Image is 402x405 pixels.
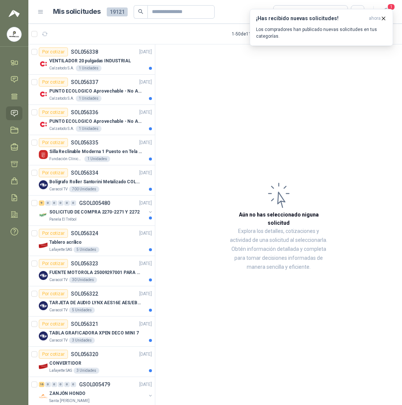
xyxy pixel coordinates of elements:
a: 16 0 0 0 0 0 GSOL005479[DATE] Company LogoZANJÓN HONDOSanta [PERSON_NAME] [39,380,153,404]
p: Tablero acrílico [49,239,82,246]
img: Company Logo [39,392,48,401]
p: GSOL005480 [79,200,110,206]
div: 0 [45,200,51,206]
p: GSOL005479 [79,382,110,387]
p: [DATE] [139,230,152,237]
p: Explora los detalles, cotizaciones y actividad de una solicitud al seleccionarla. Obtén informaci... [230,227,327,272]
p: FUENTE MOTOROLA 25009297001 PARA EP450 [49,269,142,276]
p: Panela El Trébol [49,216,77,222]
img: Company Logo [39,271,48,280]
div: Por cotizar [39,47,68,56]
img: Company Logo [7,27,21,41]
button: 1 [380,5,393,19]
img: Company Logo [39,180,48,189]
p: SOL056337 [71,80,98,85]
p: [DATE] [139,321,152,328]
p: ZANJÓN HONDO [49,390,85,397]
p: [DATE] [139,109,152,116]
div: Por cotizar [39,229,68,238]
div: 0 [58,200,63,206]
span: 1 [387,3,395,10]
button: ¡Has recibido nuevas solicitudes!ahora Los compradores han publicado nuevas solicitudes en tus ca... [250,9,393,46]
p: SOLICITUD DE COMPRA 2270-2271 Y 2272 [49,209,140,216]
p: Lafayette SAS [49,247,72,253]
img: Company Logo [39,120,48,129]
div: 0 [71,200,76,206]
p: VENTILADOR 20 pulgadas INDUSTRIAL [49,57,131,65]
p: TARJETA DE AUDIO LYNX AES16E AES/EBU PCI [49,299,142,306]
img: Company Logo [39,59,48,68]
a: Por cotizarSOL056323[DATE] Company LogoFUENTE MOTOROLA 25009297001 PARA EP450Caracol TV30 Unidades [28,256,155,286]
img: Company Logo [39,362,48,371]
p: [DATE] [139,290,152,297]
p: SOL056336 [71,110,98,115]
div: Por cotizar [39,289,68,298]
a: Por cotizarSOL056324[DATE] Company LogoTablero acrílicoLafayette SAS5 Unidades [28,226,155,256]
p: SOL056324 [71,231,98,236]
div: Por cotizar [39,138,68,147]
p: PUNTO ECOLOGICO Aprovechable - No Aprovechable 20Litros Blanco - Negro [49,88,142,95]
div: 700 Unidades [69,186,99,192]
div: 1 Unidades [84,156,110,162]
div: Por cotizar [39,350,68,359]
div: 0 [71,382,76,387]
p: [DATE] [139,351,152,358]
a: 9 0 0 0 0 0 GSOL005480[DATE] Company LogoSOLICITUD DE COMPRA 2270-2271 Y 2272Panela El Trébol [39,199,153,222]
div: 30 Unidades [69,277,97,283]
h3: Aún no has seleccionado niguna solicitud [230,211,327,227]
div: Todas [278,8,294,16]
p: Los compradores han publicado nuevas solicitudes en tus categorías. [256,26,387,40]
p: TABLA GRAFICADORA XPEN DECO MINI 7 [49,330,139,337]
div: 3 Unidades [69,337,95,343]
img: Company Logo [39,301,48,310]
p: Caracol TV [49,337,68,343]
p: SOL056335 [71,140,98,145]
div: 1 Unidades [76,126,102,132]
p: Calzatodo S.A. [49,65,74,71]
p: Fundación Clínica Shaio [49,156,83,162]
a: Por cotizarSOL056322[DATE] Company LogoTARJETA DE AUDIO LYNX AES16E AES/EBU PCICaracol TV5 Unidades [28,286,155,317]
p: SOL056323 [71,261,98,266]
p: SOL056334 [71,170,98,175]
a: Por cotizarSOL056337[DATE] Company LogoPUNTO ECOLOGICO Aprovechable - No Aprovechable 20Litros Bl... [28,75,155,105]
a: Por cotizarSOL056335[DATE] Company LogoSilla Reclinable Moderna 1 Puesto en Tela Mecánica Praxis ... [28,135,155,165]
div: 1 Unidades [76,65,102,71]
div: 0 [58,382,63,387]
div: 16 [39,382,44,387]
p: Bolígrafo Roller Santorini Metalizado COLOR MORADO 1logo [49,178,142,186]
div: 5 Unidades [74,247,99,253]
p: [DATE] [139,381,152,388]
div: Por cotizar [39,168,68,177]
p: Lafayette SAS [49,368,72,374]
p: [DATE] [139,49,152,56]
div: Por cotizar [39,108,68,117]
a: Por cotizarSOL056338[DATE] Company LogoVENTILADOR 20 pulgadas INDUSTRIALCalzatodo S.A.1 Unidades [28,44,155,75]
div: 0 [52,382,57,387]
img: Company Logo [39,241,48,250]
a: Por cotizarSOL056320[DATE] Company LogoCONVERTIDORLafayette SAS3 Unidades [28,347,155,377]
p: Caracol TV [49,186,68,192]
p: [DATE] [139,200,152,207]
p: [DATE] [139,169,152,177]
p: SOL056322 [71,291,98,296]
span: ahora [369,15,381,22]
a: Por cotizarSOL056336[DATE] Company LogoPUNTO ECOLOGICO Aprovechable - No Aprovechable 20Litros Bl... [28,105,155,135]
div: 3 Unidades [74,368,99,374]
p: SOL056338 [71,49,98,54]
div: 0 [52,200,57,206]
p: [DATE] [139,260,152,267]
span: search [138,9,143,14]
p: SOL056320 [71,352,98,357]
p: SOL056321 [71,321,98,327]
div: 9 [39,200,44,206]
p: Caracol TV [49,277,68,283]
span: 19121 [107,7,128,16]
img: Logo peakr [9,9,20,18]
div: Por cotizar [39,259,68,268]
p: [DATE] [139,139,152,146]
h3: ¡Has recibido nuevas solicitudes! [256,15,366,22]
p: Calzatodo S.A. [49,96,74,102]
div: Por cotizar [39,78,68,87]
p: Silla Reclinable Moderna 1 Puesto en Tela Mecánica Praxis Elite Living [49,148,142,155]
p: CONVERTIDOR [49,360,81,367]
